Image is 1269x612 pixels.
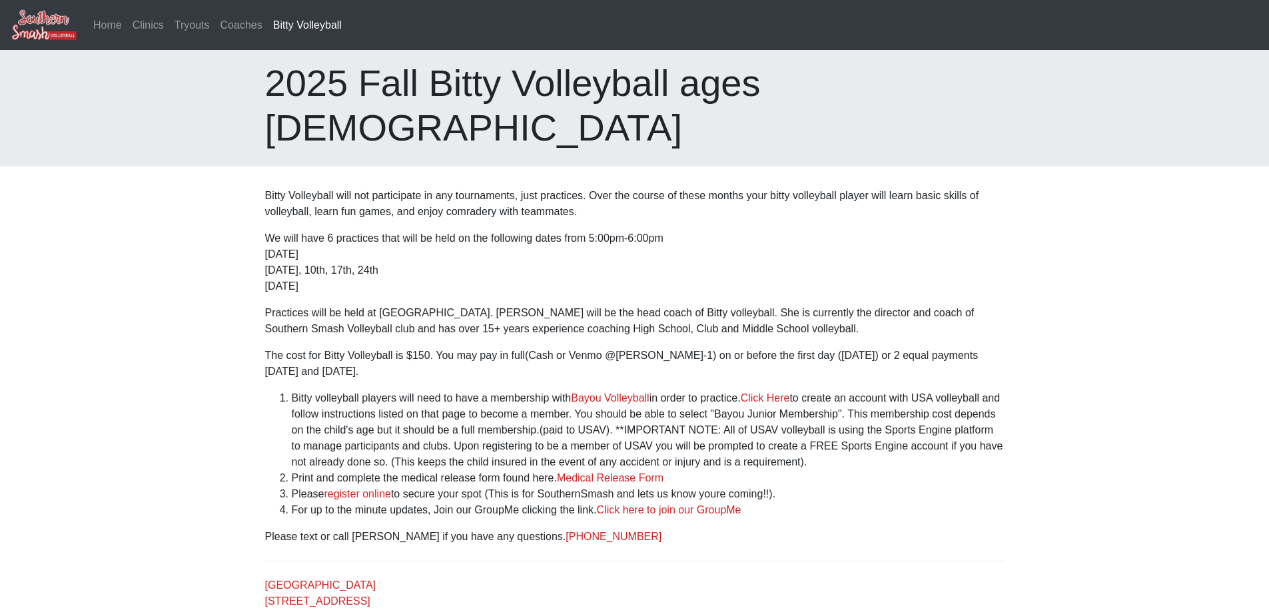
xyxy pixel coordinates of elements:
a: Bitty Volleyball [268,12,347,39]
p: We will have 6 practices that will be held on the following dates from 5:00pm-6:00pm [DATE] [DATE... [265,230,1005,294]
li: Print and complete the medical release form found here. [292,470,1005,486]
p: Practices will be held at [GEOGRAPHIC_DATA]. [PERSON_NAME] will be the head coach of Bitty volley... [265,305,1005,337]
a: [PHONE_NUMBER] [566,531,661,542]
p: Bitty Volleyball will not participate in any tournaments, just practices. Over the course of thes... [265,188,1005,220]
a: Home [88,12,127,39]
p: Please text or call [PERSON_NAME] if you have any questions. [265,529,1005,545]
h1: 2025 Fall Bitty Volleyball ages [DEMOGRAPHIC_DATA] [265,61,1005,150]
li: Bitty volleyball players will need to have a membership with in order to practice. to create an a... [292,390,1005,470]
a: Coaches [215,12,268,39]
a: Clinics [127,12,169,39]
li: For up to the minute updates, Join our GroupMe clicking the link. [292,502,1005,518]
a: Bayou Volleyball [571,392,649,404]
a: Click here to join our GroupMe [597,504,741,515]
a: Medical Release Form [557,472,663,483]
a: Tryouts [169,12,215,39]
p: The cost for Bitty Volleyball is $150. You may pay in full(Cash or Venmo @[PERSON_NAME]-1) on or ... [265,348,1005,380]
li: Please to secure your spot (This is for SouthernSmash and lets us know youre coming!!). [292,486,1005,502]
img: Southern Smash Volleyball [11,9,77,41]
a: Click Here [741,392,790,404]
a: register online [324,488,391,499]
